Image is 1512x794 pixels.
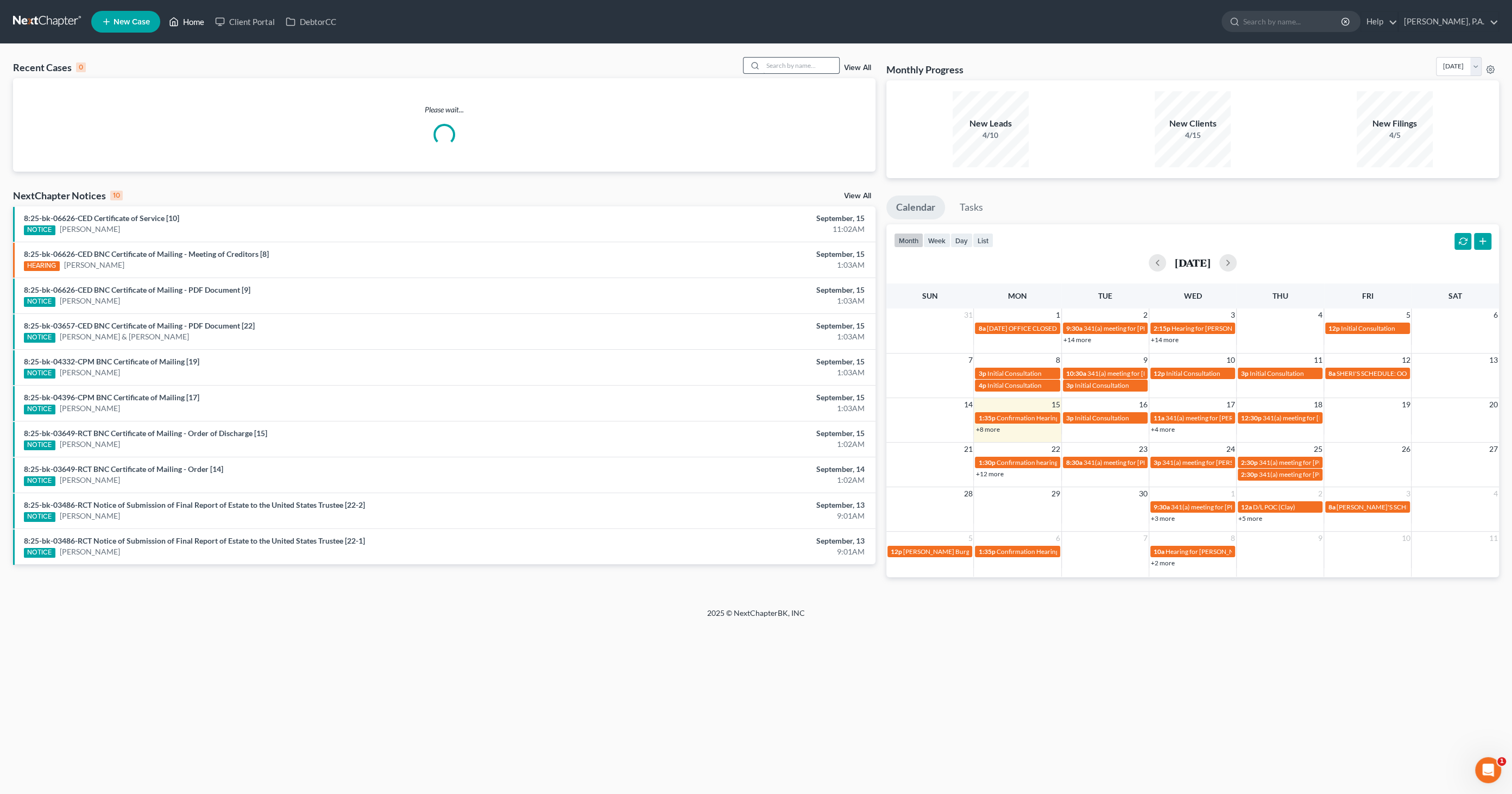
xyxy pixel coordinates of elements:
span: 21 [962,443,973,456]
button: month [894,233,923,248]
a: View All [844,192,871,200]
a: Tasks [950,196,993,219]
span: 9 [1142,354,1149,367]
span: 1:35p [978,547,995,556]
div: New Leads [953,117,1029,130]
span: 7 [1142,532,1149,545]
div: 9:01AM [591,511,865,521]
a: +4 more [1151,425,1175,433]
span: 8a [1328,369,1335,377]
div: NOTICE [24,476,55,486]
span: 341(a) meeting for [PERSON_NAME] [1162,458,1267,467]
a: Help [1361,12,1397,31]
span: 341(a) meeting for [PERSON_NAME] [1259,470,1364,478]
a: [PERSON_NAME] [60,403,120,414]
span: 3 [1230,308,1236,322]
a: [PERSON_NAME] [60,546,120,557]
span: 12:30p [1241,414,1262,422]
span: New Case [114,18,150,26]
a: +3 more [1151,514,1175,522]
a: 8:25-bk-04396-CPM BNC Certificate of Mailing [17] [24,393,199,402]
span: 2 [1142,308,1149,322]
div: New Clients [1155,117,1231,130]
span: Initial Consultation [1075,381,1129,389]
span: 22 [1050,443,1061,456]
span: 3p [1241,369,1249,377]
a: 8:25-bk-03486-RCT Notice of Submission of Final Report of Estate to the United States Trustee [22-1] [24,536,365,545]
div: Recent Cases [13,61,86,74]
span: 1:35p [978,414,995,422]
span: 25 [1313,443,1324,456]
a: [PERSON_NAME] [64,260,124,270]
div: NOTICE [24,333,55,343]
span: 9:30a [1066,324,1082,332]
div: 4/5 [1357,130,1433,141]
span: 16 [1138,398,1149,411]
span: 9:30a [1154,503,1170,511]
span: 341(a) meeting for [PERSON_NAME] [1083,324,1188,332]
div: 11:02AM [591,224,865,235]
div: September, 15 [591,249,865,260]
a: 8:25-bk-03657-CED BNC Certificate of Mailing - PDF Document [22] [24,321,255,330]
span: 1:30p [978,458,995,467]
span: 341(a) meeting for [PERSON_NAME] [1083,458,1188,467]
span: Thu [1272,291,1288,300]
span: Fri [1362,291,1374,300]
a: +12 more [975,470,1003,478]
span: 10 [1225,354,1236,367]
div: NOTICE [24,440,55,450]
span: 12p [1154,369,1165,377]
a: 8:25-bk-03486-RCT Notice of Submission of Final Report of Estate to the United States Trustee [22-2] [24,500,365,509]
span: SHERI'S SCHEDULE: OOO - ALL DAY [1337,369,1440,377]
div: 9:01AM [591,546,865,557]
span: D/L POC (Clay) [1253,503,1295,511]
span: 9 [1317,532,1324,545]
span: Initial Consultation [987,369,1041,377]
span: 8a [1328,503,1335,511]
span: 23 [1138,443,1149,456]
span: 3p [1066,414,1074,422]
div: NOTICE [24,369,55,379]
a: View All [844,64,871,72]
span: 12p [1328,324,1340,332]
span: 26 [1400,443,1411,456]
span: Hearing for [PERSON_NAME], 3rd and [PERSON_NAME] [1165,547,1327,556]
span: 3p [1154,458,1161,467]
span: 6 [1055,532,1061,545]
span: 1 [1230,487,1236,500]
span: 12a [1241,503,1252,511]
a: [PERSON_NAME] & [PERSON_NAME] [60,331,189,342]
input: Search by name... [1243,11,1343,31]
span: 5 [967,532,973,545]
span: 19 [1400,398,1411,411]
span: 11 [1488,532,1499,545]
span: 29 [1050,487,1061,500]
span: Initial Consultation [1250,369,1304,377]
span: Initial Consultation [1166,369,1220,377]
div: 2025 © NextChapterBK, INC [446,608,1066,627]
span: 3 [1404,487,1411,500]
button: week [923,233,950,248]
span: 2:30p [1241,458,1258,467]
span: 10 [1400,532,1411,545]
span: 2 [1317,487,1324,500]
div: September, 15 [591,356,865,367]
span: 31 [962,308,973,322]
a: +14 more [1063,336,1091,344]
span: 1 [1497,757,1506,766]
p: Please wait... [13,104,875,115]
div: 4/15 [1155,130,1231,141]
span: Initial Consultation [1341,324,1395,332]
span: 8:30a [1066,458,1082,467]
a: +2 more [1151,559,1175,567]
span: 8 [1230,532,1236,545]
span: [DATE] OFFICE CLOSED [986,324,1056,332]
span: 15 [1050,398,1061,411]
a: [PERSON_NAME], P.A. [1398,12,1498,31]
div: 1:02AM [591,475,865,486]
span: 2:30p [1241,470,1258,478]
span: 1 [1055,308,1061,322]
span: 5 [1404,308,1411,322]
a: [PERSON_NAME] [60,367,120,378]
span: [PERSON_NAME]'S SCHEDULE [1337,503,1427,511]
